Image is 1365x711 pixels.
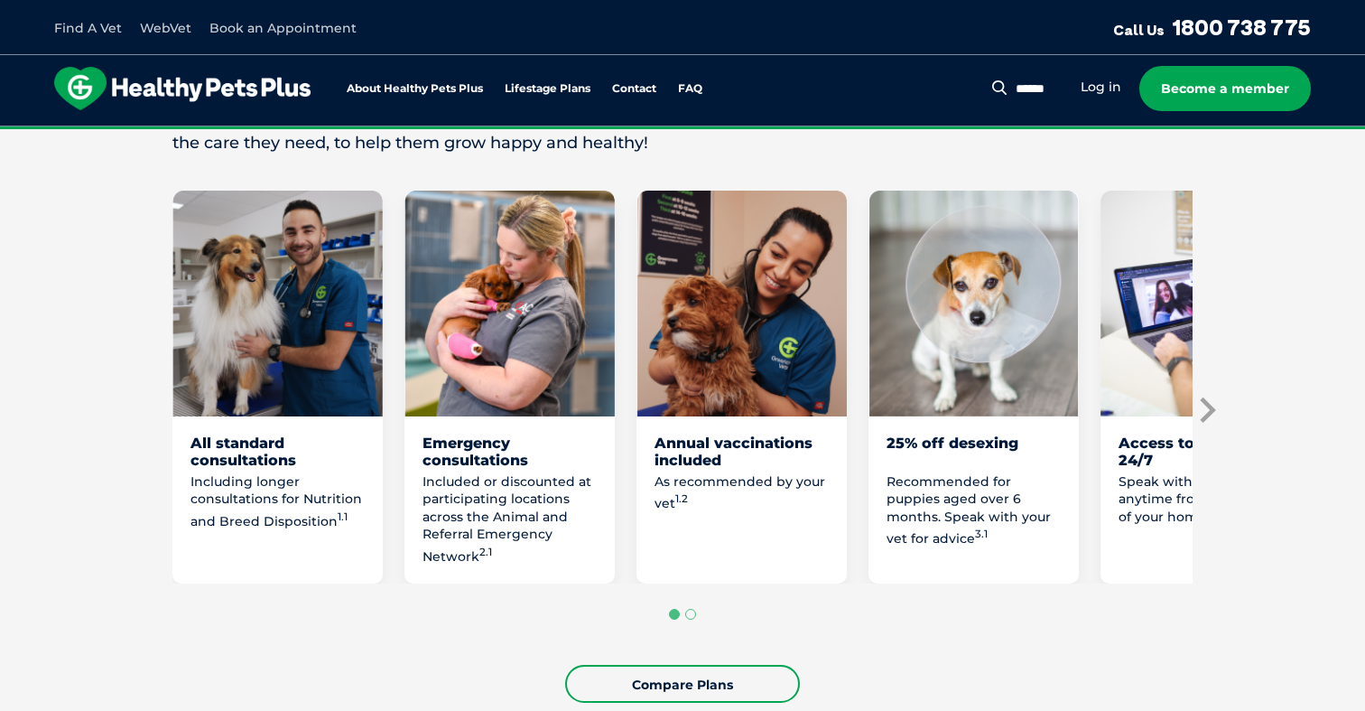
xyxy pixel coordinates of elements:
[190,435,365,469] div: All standard consultations
[190,473,365,530] p: Including longer consultations for Nutrition and Breed Disposition
[140,20,191,36] a: WebVet
[1139,66,1311,111] a: Become a member
[1119,473,1293,527] p: Speak with a qualified vet anytime from the comfort of your home
[347,83,483,95] a: About Healthy Pets Plus
[989,79,1011,97] button: Search
[1113,14,1311,41] a: Call Us1800 738 775
[655,473,829,513] p: As recommended by your vet
[1113,21,1165,39] span: Call Us
[675,492,688,505] sup: 1.2
[887,473,1061,548] p: Recommended for puppies aged over 6 months. Speak with your vet for advice
[669,609,680,620] button: Go to page 1
[1119,435,1293,469] div: Access to WebVet 24/7
[172,191,383,584] li: 1 of 8
[1081,79,1121,96] a: Log in
[172,606,1193,622] ul: Select a slide to show
[1193,397,1220,424] button: Next slide
[975,528,988,540] sup: 3.1
[678,83,702,95] a: FAQ
[636,191,847,584] li: 3 of 8
[209,20,357,36] a: Book an Appointment
[172,109,1193,154] p: With an extensive range of benefits and simple payment options available, you can give your newes...
[565,665,800,703] a: Compare Plans
[685,609,696,620] button: Go to page 2
[422,435,597,469] div: Emergency consultations
[655,435,829,469] div: Annual vaccinations included
[54,67,311,110] img: hpp-logo
[422,473,597,566] p: Included or discounted at participating locations across the Animal and Referral Emergency Network
[868,191,1079,584] li: 4 of 8
[1100,191,1311,584] li: 5 of 8
[505,83,590,95] a: Lifestage Plans
[404,191,615,584] li: 2 of 8
[887,435,1061,469] div: 25% off desexing
[612,83,656,95] a: Contact
[54,20,122,36] a: Find A Vet
[338,510,348,523] sup: 1.1
[479,546,492,558] sup: 2.1
[346,126,1020,143] span: Proactive, preventative wellness program designed to keep your pet healthier and happier for longer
